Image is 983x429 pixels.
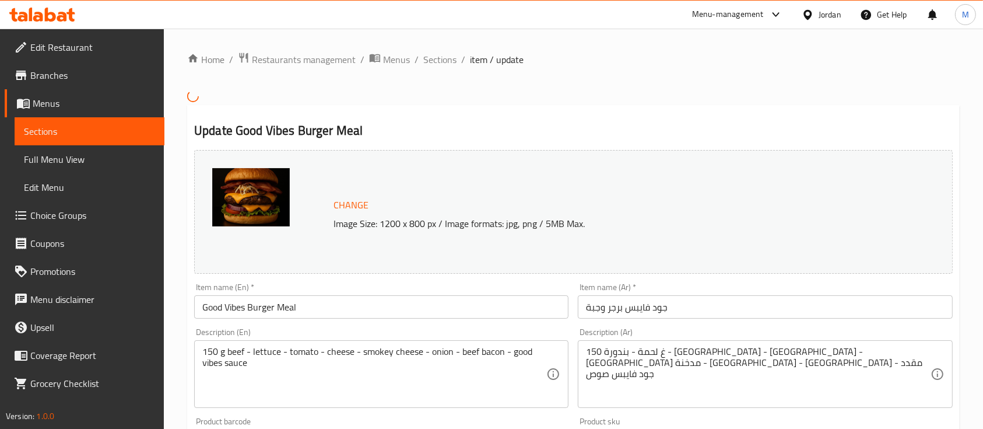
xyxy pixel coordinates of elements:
a: Branches [5,61,164,89]
p: Image Size: 1200 x 800 px / Image formats: jpg, png / 5MB Max. [329,217,870,231]
span: Full Menu View [24,152,155,166]
a: Edit Menu [15,173,164,201]
span: Branches [30,68,155,82]
a: Sections [15,117,164,145]
nav: breadcrumb [187,52,960,67]
li: / [360,53,364,67]
span: Menus [383,53,410,67]
a: Grocery Checklist [5,369,164,397]
a: Upsell [5,313,164,341]
li: / [229,53,233,67]
span: 1.0.0 [36,409,54,424]
a: Choice Groups [5,201,164,229]
textarea: 150 غ لحمة - بندورة - [GEOGRAPHIC_DATA] - [GEOGRAPHIC_DATA] - [GEOGRAPHIC_DATA] مدخنة - [GEOGRAPH... [586,346,930,402]
span: item / update [470,53,524,67]
span: Edit Menu [24,180,155,194]
a: Menu disclaimer [5,285,164,313]
a: Promotions [5,257,164,285]
span: Coverage Report [30,348,155,362]
textarea: 150 g beef - lettuce - tomato - cheese - smokey cheese - onion - beef bacon - good vibes sauce [202,346,546,402]
img: mmw_638830830218499977 [212,168,290,226]
a: Edit Restaurant [5,33,164,61]
span: Edit Restaurant [30,40,155,54]
span: Upsell [30,320,155,334]
a: Coverage Report [5,341,164,369]
span: Grocery Checklist [30,376,155,390]
a: Menus [5,89,164,117]
li: / [415,53,419,67]
button: Change [329,193,373,217]
span: Version: [6,409,34,424]
a: Menus [369,52,410,67]
div: Menu-management [692,8,764,22]
a: Full Menu View [15,145,164,173]
a: Home [187,53,224,67]
input: Enter name En [194,295,568,319]
li: / [461,53,465,67]
span: Menus [33,96,155,110]
span: Sections [24,124,155,138]
a: Sections [423,53,457,67]
span: Choice Groups [30,208,155,222]
span: Promotions [30,264,155,278]
h2: Update Good Vibes Burger Meal [194,122,953,139]
div: Jordan [819,8,841,21]
a: Coupons [5,229,164,257]
a: Restaurants management [238,52,356,67]
input: Enter name Ar [578,295,952,319]
span: M [962,8,969,21]
span: Restaurants management [252,53,356,67]
span: Menu disclaimer [30,292,155,306]
span: Change [333,197,368,214]
span: Coupons [30,236,155,250]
